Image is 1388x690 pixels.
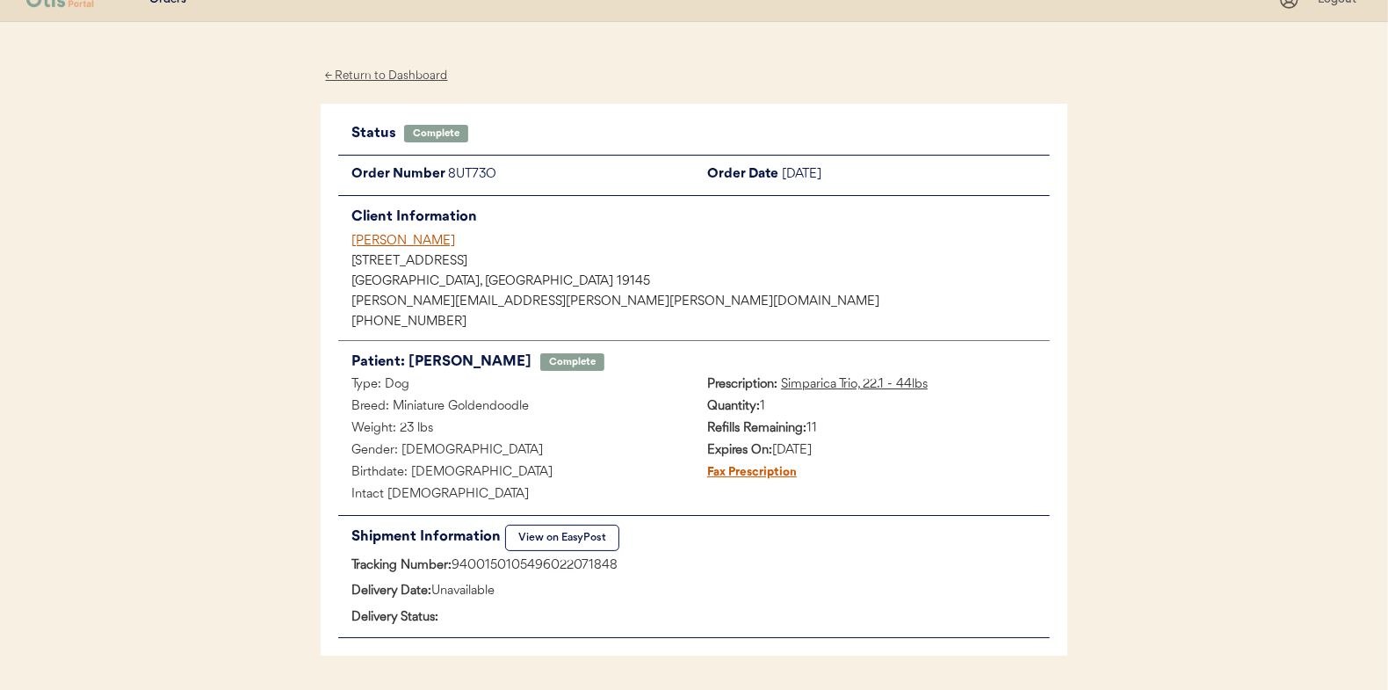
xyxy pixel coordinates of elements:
strong: Expires On: [707,444,772,457]
strong: Prescription: [707,378,777,391]
div: Intact [DEMOGRAPHIC_DATA] [338,484,694,506]
div: Order Date [694,164,782,186]
div: Type: Dog [338,374,694,396]
div: [GEOGRAPHIC_DATA], [GEOGRAPHIC_DATA] 19145 [351,276,1050,288]
strong: Quantity: [707,400,760,413]
div: [DATE] [782,164,1050,186]
div: Shipment Information [351,525,505,549]
div: Order Number [338,164,448,186]
div: 1 [694,396,1050,418]
div: Patient: [PERSON_NAME] [351,350,531,374]
div: [DATE] [694,440,1050,462]
strong: Delivery Status: [351,611,438,624]
strong: Tracking Number: [351,559,452,572]
div: Fax Prescription [694,462,797,484]
div: [STREET_ADDRESS] [351,256,1050,268]
div: 9400150105496022071848 [338,556,1050,577]
button: View on EasyPost [505,525,619,551]
div: [PHONE_NUMBER] [351,316,1050,329]
div: Gender: [DEMOGRAPHIC_DATA] [338,440,694,462]
div: Birthdate: [DEMOGRAPHIC_DATA] [338,462,694,484]
div: Unavailable [338,581,1050,603]
div: Client Information [351,205,1050,229]
div: [PERSON_NAME][EMAIL_ADDRESS][PERSON_NAME][PERSON_NAME][DOMAIN_NAME] [351,296,1050,309]
div: Breed: Miniature Goldendoodle [338,396,694,418]
div: ← Return to Dashboard [321,66,452,86]
div: 8UT73O [448,164,694,186]
div: Weight: 23 lbs [338,418,694,440]
div: Status [351,121,404,146]
strong: Refills Remaining: [707,422,806,435]
u: Simparica Trio, 22.1 - 44lbs [781,378,928,391]
div: [PERSON_NAME] [351,232,1050,251]
strong: Delivery Date: [351,585,431,598]
div: 11 [694,418,1050,440]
